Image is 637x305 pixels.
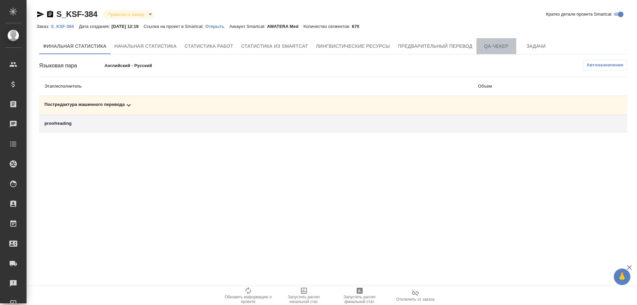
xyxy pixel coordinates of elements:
span: Предварительный перевод [398,42,472,50]
span: Статистика работ [184,42,233,50]
div: Привязан к заказу [103,10,154,19]
p: Количество сегментов: [303,24,352,29]
th: Объем [473,77,581,96]
p: Заказ: [36,24,51,29]
button: Автоназначение [583,60,627,70]
a: Открыть [205,23,229,29]
button: Привязан к заказу [106,12,146,17]
p: AWATERA Med [267,24,304,29]
p: 670 [352,24,364,29]
p: Аккаунт Smartcat: [229,24,267,29]
span: QA-чекер [480,42,512,50]
span: Финальная статистика [43,42,106,50]
p: S_KSF-384 [51,24,79,29]
div: proofreading [44,120,467,127]
p: [DATE] 12:19 [111,24,144,29]
span: Начальная статистика [114,42,177,50]
span: Статистика из Smartcat [241,42,308,50]
a: S_KSF-384 [51,23,79,29]
div: Toggle Row Expanded [44,101,467,109]
div: Языковая пара [39,62,105,70]
p: Открыть [205,24,229,29]
span: Кратко детали проекта Smartcat [546,11,611,18]
button: Скопировать ссылку для ЯМессенджера [36,10,44,18]
p: Ссылка на проект в Smartcat: [144,24,205,29]
button: 🙏 [614,268,630,285]
span: Задачи [520,42,552,50]
p: Английский - Русский [105,62,235,69]
button: Скопировать ссылку [46,10,54,18]
span: 🙏 [616,270,628,284]
a: S_KSF-384 [56,10,98,19]
span: Автоназначение [587,62,623,68]
th: Этап/исполнитель [39,77,473,96]
p: Дата создания: [79,24,111,29]
span: Лингвистические ресурсы [316,42,390,50]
